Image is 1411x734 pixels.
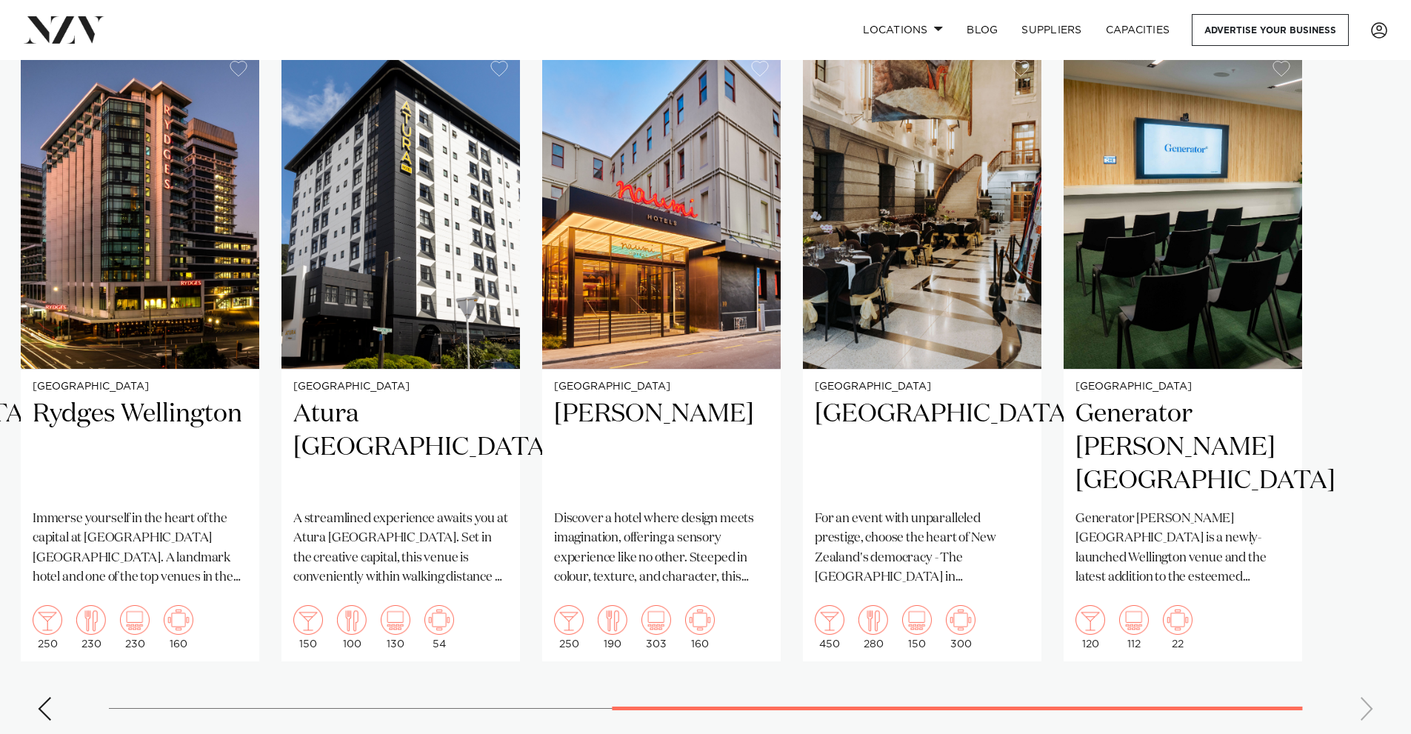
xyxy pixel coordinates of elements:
[33,605,62,635] img: cocktail.png
[554,510,769,587] p: Discover a hotel where design meets imagination, offering a sensory experience like no other. Ste...
[1064,49,1302,661] a: [GEOGRAPHIC_DATA] Generator [PERSON_NAME][GEOGRAPHIC_DATA] Generator [PERSON_NAME][GEOGRAPHIC_DAT...
[858,605,888,650] div: 280
[1075,605,1105,635] img: cocktail.png
[858,605,888,635] img: dining.png
[1119,605,1149,635] img: theatre.png
[164,605,193,650] div: 160
[21,49,259,661] swiper-slide: 4 / 8
[554,605,584,650] div: 250
[598,605,627,635] img: dining.png
[424,605,454,635] img: meeting.png
[381,605,410,650] div: 130
[851,14,955,46] a: Locations
[293,398,508,498] h2: Atura [GEOGRAPHIC_DATA]
[1192,14,1349,46] a: Advertise your business
[33,605,62,650] div: 250
[803,49,1041,661] swiper-slide: 7 / 8
[293,605,323,650] div: 150
[542,49,781,661] a: [GEOGRAPHIC_DATA] [PERSON_NAME] Discover a hotel where design meets imagination, offering a senso...
[337,605,367,650] div: 100
[33,510,247,587] p: Immerse yourself in the heart of the capital at [GEOGRAPHIC_DATA] [GEOGRAPHIC_DATA]. A landmark h...
[554,381,769,393] small: [GEOGRAPHIC_DATA]
[815,510,1030,587] p: For an event with unparalleled prestige, choose the heart of New Zealand's democracy - The [GEOGR...
[815,381,1030,393] small: [GEOGRAPHIC_DATA]
[1163,605,1192,635] img: meeting.png
[815,398,1030,498] h2: [GEOGRAPHIC_DATA]
[1010,14,1093,46] a: SUPPLIERS
[554,398,769,498] h2: [PERSON_NAME]
[24,16,104,43] img: nzv-logo.png
[946,605,975,650] div: 300
[33,398,247,498] h2: Rydges Wellington
[1075,398,1290,498] h2: Generator [PERSON_NAME][GEOGRAPHIC_DATA]
[946,605,975,635] img: meeting.png
[293,510,508,587] p: A streamlined experience awaits you at Atura [GEOGRAPHIC_DATA]. Set in the creative capital, this...
[76,605,106,650] div: 230
[424,605,454,650] div: 54
[281,49,520,661] swiper-slide: 5 / 8
[1064,49,1302,661] swiper-slide: 8 / 8
[554,605,584,635] img: cocktail.png
[803,49,1041,661] a: [GEOGRAPHIC_DATA] [GEOGRAPHIC_DATA] For an event with unparalleled prestige, choose the heart of ...
[955,14,1010,46] a: BLOG
[1075,381,1290,393] small: [GEOGRAPHIC_DATA]
[33,381,247,393] small: [GEOGRAPHIC_DATA]
[685,605,715,635] img: meeting.png
[1163,605,1192,650] div: 22
[902,605,932,635] img: theatre.png
[293,605,323,635] img: cocktail.png
[902,605,932,650] div: 150
[120,605,150,650] div: 230
[1119,605,1149,650] div: 112
[381,605,410,635] img: theatre.png
[1094,14,1182,46] a: Capacities
[164,605,193,635] img: meeting.png
[542,49,781,661] swiper-slide: 6 / 8
[337,605,367,635] img: dining.png
[120,605,150,635] img: theatre.png
[685,605,715,650] div: 160
[1075,605,1105,650] div: 120
[281,49,520,661] a: [GEOGRAPHIC_DATA] Atura [GEOGRAPHIC_DATA] A streamlined experience awaits you at Atura [GEOGRAPHI...
[293,381,508,393] small: [GEOGRAPHIC_DATA]
[815,605,844,635] img: cocktail.png
[641,605,671,635] img: theatre.png
[1075,510,1290,587] p: Generator [PERSON_NAME][GEOGRAPHIC_DATA] is a newly-launched Wellington venue and the latest addi...
[815,605,844,650] div: 450
[21,49,259,661] a: [GEOGRAPHIC_DATA] Rydges Wellington Immerse yourself in the heart of the capital at [GEOGRAPHIC_D...
[641,605,671,650] div: 303
[76,605,106,635] img: dining.png
[598,605,627,650] div: 190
